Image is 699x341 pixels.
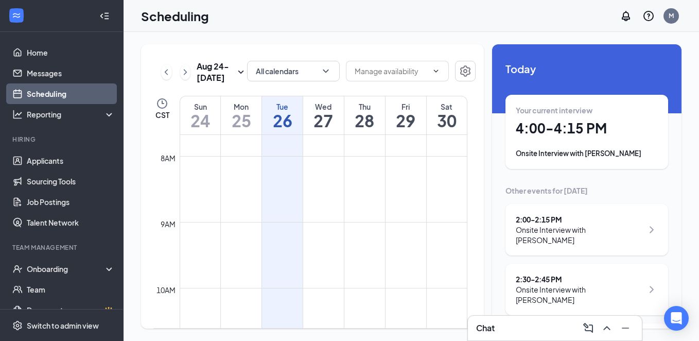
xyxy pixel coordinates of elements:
[645,283,658,296] svg: ChevronRight
[303,112,344,129] h1: 27
[27,212,115,233] a: Talent Network
[459,65,471,77] svg: Settings
[580,320,597,336] button: ComposeMessage
[303,101,344,112] div: Wed
[427,112,467,129] h1: 30
[27,279,115,300] a: Team
[27,42,115,63] a: Home
[159,152,178,164] div: 8am
[197,61,235,83] h3: Aug 24 - [DATE]
[159,218,178,230] div: 9am
[221,101,261,112] div: Mon
[161,66,171,78] svg: ChevronLeft
[619,322,632,334] svg: Minimize
[12,109,23,120] svg: Analysis
[516,274,643,284] div: 2:30 - 2:45 PM
[505,61,668,77] span: Today
[27,171,115,192] a: Sourcing Tools
[27,320,99,331] div: Switch to admin view
[27,109,115,120] div: Reporting
[141,7,209,25] h1: Scheduling
[321,66,331,76] svg: ChevronDown
[386,112,426,129] h1: 29
[599,320,615,336] button: ChevronUp
[516,225,643,245] div: Onsite Interview with [PERSON_NAME]
[601,322,613,334] svg: ChevronUp
[12,243,113,252] div: Team Management
[221,112,261,129] h1: 25
[344,96,385,134] a: August 28, 2025
[664,306,689,331] div: Open Intercom Messenger
[669,11,674,20] div: M
[645,224,658,236] svg: ChevronRight
[11,10,22,21] svg: WorkstreamLogo
[516,214,643,225] div: 2:00 - 2:15 PM
[386,96,426,134] a: August 29, 2025
[344,101,385,112] div: Thu
[156,97,168,110] svg: Clock
[432,67,440,75] svg: ChevronDown
[303,96,344,134] a: August 27, 2025
[386,101,426,112] div: Fri
[27,150,115,171] a: Applicants
[27,264,106,274] div: Onboarding
[516,148,658,159] div: Onsite Interview with [PERSON_NAME]
[180,96,220,134] a: August 24, 2025
[455,61,476,81] button: Settings
[455,61,476,83] a: Settings
[180,112,220,129] h1: 24
[180,101,220,112] div: Sun
[99,11,110,21] svg: Collapse
[154,284,178,296] div: 10am
[27,83,115,104] a: Scheduling
[262,96,303,134] a: August 26, 2025
[180,64,191,80] button: ChevronRight
[355,65,428,77] input: Manage availability
[221,96,261,134] a: August 25, 2025
[642,10,655,22] svg: QuestionInfo
[617,320,634,336] button: Minimize
[27,192,115,212] a: Job Postings
[12,264,23,274] svg: UserCheck
[262,112,303,129] h1: 26
[155,110,169,120] span: CST
[516,284,643,305] div: Onsite Interview with [PERSON_NAME]
[247,61,340,81] button: All calendarsChevronDown
[180,66,190,78] svg: ChevronRight
[12,320,23,331] svg: Settings
[27,300,115,320] a: DocumentsCrown
[262,101,303,112] div: Tue
[427,101,467,112] div: Sat
[582,322,595,334] svg: ComposeMessage
[476,322,495,334] h3: Chat
[427,96,467,134] a: August 30, 2025
[235,66,247,78] svg: SmallChevronDown
[12,135,113,144] div: Hiring
[505,185,668,196] div: Other events for [DATE]
[161,64,172,80] button: ChevronLeft
[620,10,632,22] svg: Notifications
[516,105,658,115] div: Your current interview
[516,120,658,137] h1: 4:00 - 4:15 PM
[344,112,385,129] h1: 28
[27,63,115,83] a: Messages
